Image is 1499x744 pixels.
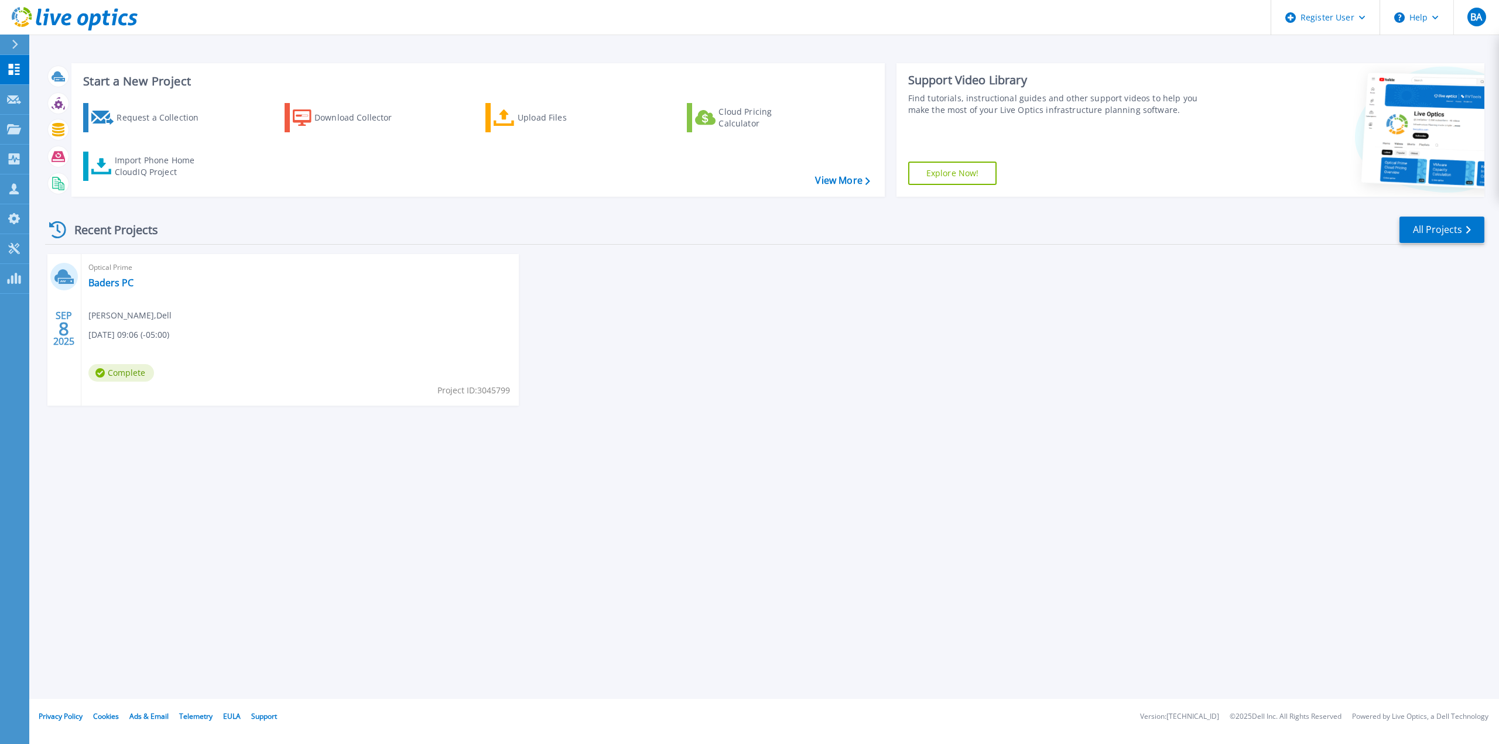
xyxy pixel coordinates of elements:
[129,711,169,721] a: Ads & Email
[179,711,213,721] a: Telemetry
[251,711,277,721] a: Support
[88,261,512,274] span: Optical Prime
[815,175,870,186] a: View More
[1230,713,1341,721] li: © 2025 Dell Inc. All Rights Reserved
[223,711,241,721] a: EULA
[908,73,1212,88] div: Support Video Library
[687,103,817,132] a: Cloud Pricing Calculator
[88,277,134,289] a: Baders PC
[83,103,214,132] a: Request a Collection
[45,215,174,244] div: Recent Projects
[718,106,812,129] div: Cloud Pricing Calculator
[314,106,408,129] div: Download Collector
[88,364,154,382] span: Complete
[88,328,169,341] span: [DATE] 09:06 (-05:00)
[285,103,415,132] a: Download Collector
[117,106,210,129] div: Request a Collection
[88,309,172,322] span: [PERSON_NAME] , Dell
[1352,713,1488,721] li: Powered by Live Optics, a Dell Technology
[1470,12,1482,22] span: BA
[53,307,75,350] div: SEP 2025
[1399,217,1484,243] a: All Projects
[115,155,206,178] div: Import Phone Home CloudIQ Project
[908,92,1212,116] div: Find tutorials, instructional guides and other support videos to help you make the most of your L...
[485,103,616,132] a: Upload Files
[83,75,870,88] h3: Start a New Project
[1140,713,1219,721] li: Version: [TECHNICAL_ID]
[59,324,69,334] span: 8
[93,711,119,721] a: Cookies
[437,384,510,397] span: Project ID: 3045799
[518,106,611,129] div: Upload Files
[39,711,83,721] a: Privacy Policy
[908,162,997,185] a: Explore Now!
